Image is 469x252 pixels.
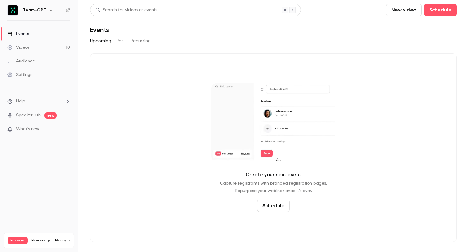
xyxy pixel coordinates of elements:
button: Past [116,36,125,46]
button: Recurring [130,36,151,46]
div: Audience [7,58,35,64]
li: help-dropdown-opener [7,98,70,105]
span: Premium [8,237,28,244]
a: SpeakerHub [16,112,41,119]
span: What's new [16,126,39,133]
p: Capture registrants with branded registration pages. Repurpose your webinar once it's over. [220,180,327,195]
img: Team-GPT [8,5,18,15]
h6: Team-GPT [23,7,46,13]
span: Plan usage [31,238,51,243]
div: Videos [7,44,29,51]
h1: Events [90,26,109,34]
button: Schedule [257,200,290,212]
button: Schedule [424,4,457,16]
button: New video [386,4,422,16]
p: Create your next event [246,171,301,178]
a: Manage [55,238,70,243]
span: Help [16,98,25,105]
button: Upcoming [90,36,111,46]
div: Settings [7,72,32,78]
div: Events [7,31,29,37]
div: Search for videos or events [95,7,157,13]
span: new [44,112,57,119]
